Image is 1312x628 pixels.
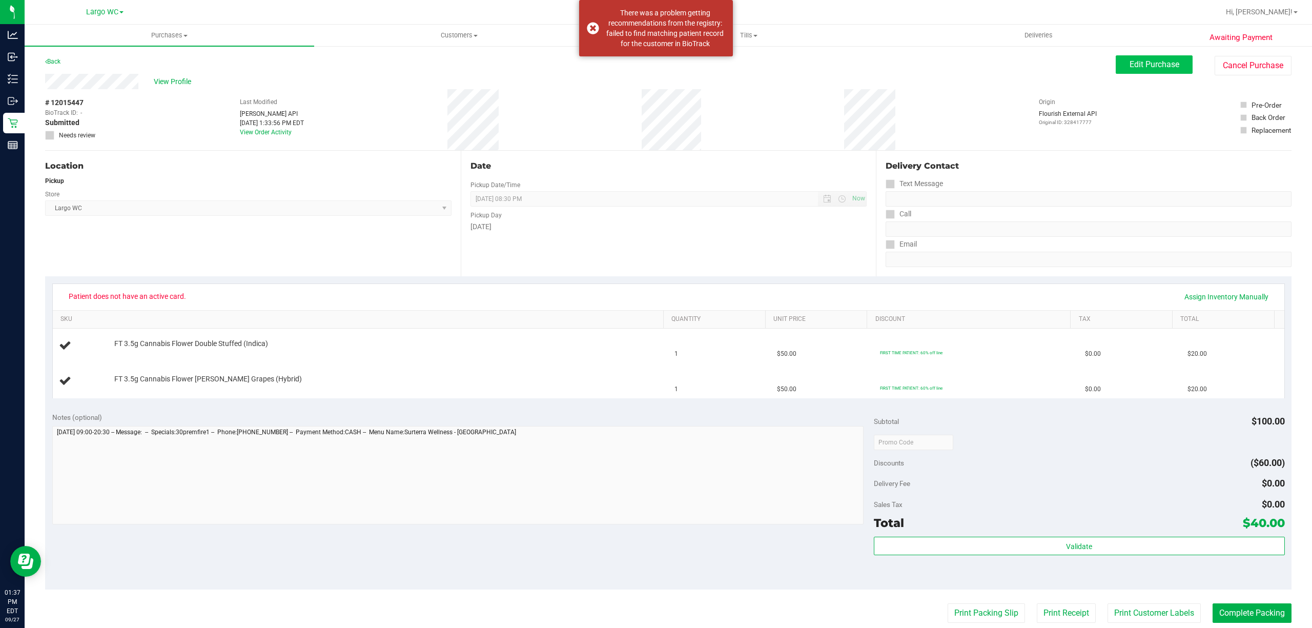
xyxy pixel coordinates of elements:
input: Format: (999) 999-9999 [886,191,1291,207]
inline-svg: Analytics [8,30,18,40]
span: Notes (optional) [52,413,102,421]
div: Location [45,160,452,172]
button: Print Receipt [1037,603,1096,623]
label: Store [45,190,59,199]
p: 09/27 [5,616,20,623]
inline-svg: Retail [8,118,18,128]
span: ($60.00) [1250,457,1285,468]
span: $20.00 [1187,384,1207,394]
button: Validate [874,537,1285,555]
span: Validate [1066,542,1092,551]
span: 1 [674,349,678,359]
span: - [80,108,82,117]
a: Deliveries [894,25,1183,46]
span: Sales Tax [874,500,903,509]
input: Format: (999) 999-9999 [886,221,1291,237]
span: $50.00 [777,384,796,394]
inline-svg: Reports [8,140,18,150]
div: Delivery Contact [886,160,1291,172]
button: Print Packing Slip [948,603,1025,623]
button: Print Customer Labels [1108,603,1201,623]
span: Awaiting Payment [1209,32,1273,44]
div: [PERSON_NAME] API [240,109,304,118]
span: Submitted [45,117,79,128]
span: Largo WC [86,8,118,16]
label: Pickup Day [470,211,502,220]
div: Date [470,160,867,172]
a: Tax [1079,315,1168,323]
label: Last Modified [240,97,277,107]
span: View Profile [154,76,195,87]
a: Quantity [671,315,761,323]
strong: Pickup [45,177,64,185]
div: Pre-Order [1252,100,1282,110]
inline-svg: Inventory [8,74,18,84]
a: View Order Activity [240,129,292,136]
span: Total [874,516,904,530]
span: Discounts [874,454,904,472]
span: Delivery Fee [874,479,910,488]
button: Edit Purchase [1116,55,1193,74]
a: Customers [314,25,604,46]
span: Deliveries [1011,31,1067,40]
div: Back Order [1252,112,1285,123]
span: $0.00 [1262,499,1285,510]
div: Flourish External API [1039,109,1097,126]
a: Purchases [25,25,314,46]
label: Origin [1039,97,1055,107]
span: # 12015447 [45,97,84,108]
a: Back [45,58,60,65]
span: Needs review [59,131,95,140]
button: Complete Packing [1213,603,1291,623]
label: Text Message [886,176,943,191]
span: Customers [315,31,603,40]
span: FIRST TIME PATIENT: 60% off line [880,386,942,391]
span: $100.00 [1252,416,1285,427]
label: Call [886,207,911,221]
a: Total [1180,315,1270,323]
span: $0.00 [1085,384,1101,394]
span: Edit Purchase [1130,59,1179,69]
a: Unit Price [773,315,863,323]
span: 1 [674,384,678,394]
span: $0.00 [1085,349,1101,359]
a: SKU [60,315,660,323]
span: $0.00 [1262,478,1285,489]
span: FT 3.5g Cannabis Flower Double Stuffed (Indica) [114,339,268,349]
span: $40.00 [1243,516,1285,530]
a: Tills [604,25,893,46]
span: FIRST TIME PATIENT: 60% off line [880,350,942,355]
span: $20.00 [1187,349,1207,359]
label: Pickup Date/Time [470,180,520,190]
span: Tills [604,31,893,40]
span: Subtotal [874,417,899,426]
inline-svg: Outbound [8,96,18,106]
inline-svg: Inbound [8,52,18,62]
label: Email [886,237,917,252]
p: 01:37 PM EDT [5,588,20,616]
span: Patient does not have an active card. [62,288,193,305]
span: Hi, [PERSON_NAME]! [1226,8,1293,16]
button: Cancel Purchase [1215,56,1291,75]
a: Discount [875,315,1067,323]
a: Assign Inventory Manually [1178,288,1275,306]
input: Promo Code [874,435,953,450]
span: Purchases [25,31,314,40]
div: Replacement [1252,125,1291,135]
div: There was a problem getting recommendations from the registry: failed to find matching patient re... [605,8,725,49]
div: [DATE] 1:33:56 PM EDT [240,118,304,128]
span: FT 3.5g Cannabis Flower [PERSON_NAME] Grapes (Hybrid) [114,374,302,384]
span: BioTrack ID: [45,108,78,117]
iframe: Resource center [10,546,41,577]
div: [DATE] [470,221,867,232]
p: Original ID: 328417777 [1039,118,1097,126]
span: $50.00 [777,349,796,359]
